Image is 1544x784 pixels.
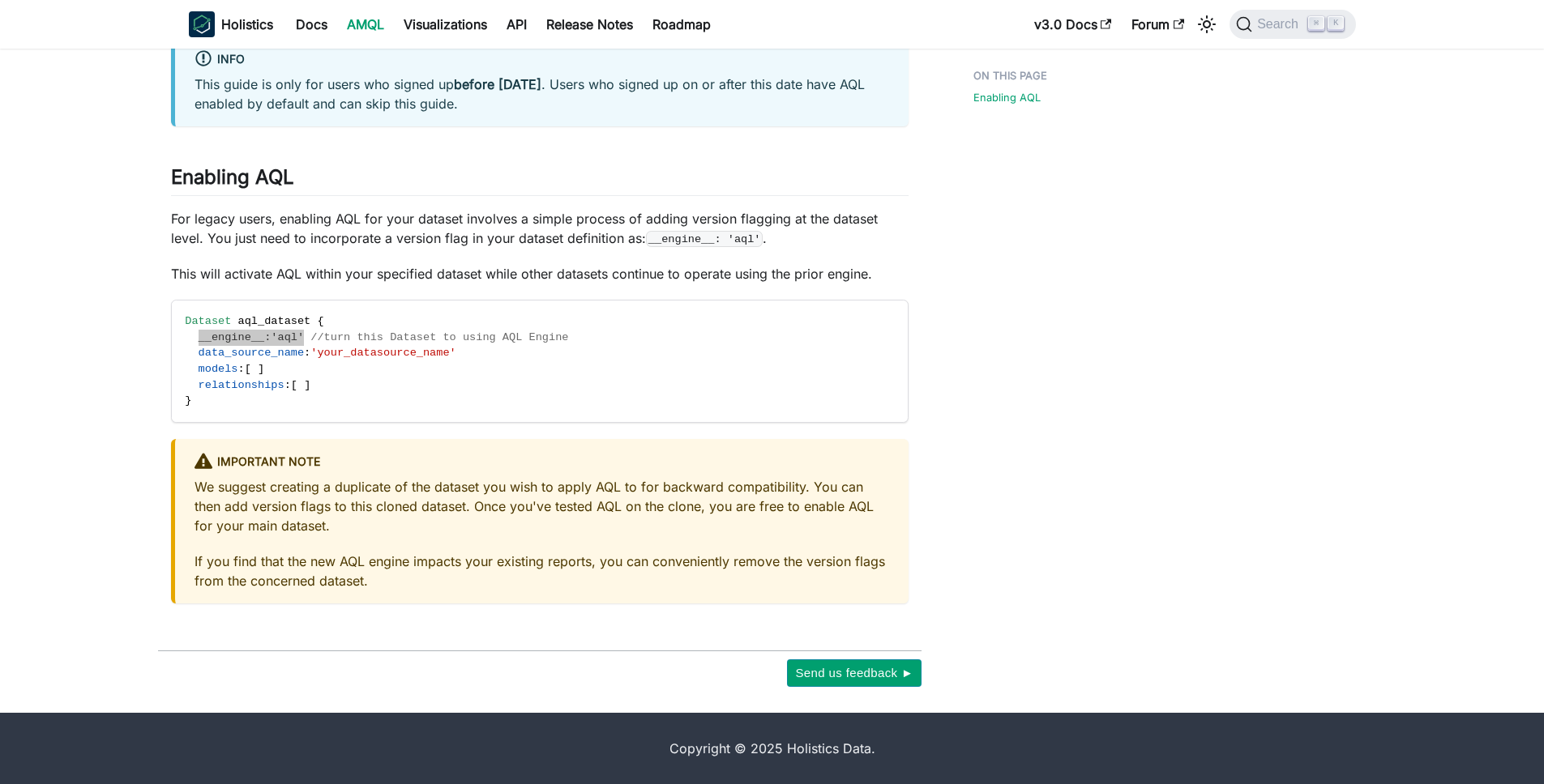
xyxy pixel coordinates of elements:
a: Forum [1122,11,1194,37]
a: Roadmap [643,11,721,37]
img: Holistics [189,11,215,37]
p: For legacy users, enabling AQL for your dataset involves a simple process of adding version flagg... [171,209,909,248]
a: Docs [286,11,337,37]
p: We suggest creating a duplicate of the dataset you wish to apply AQL to for backward compatibilit... [195,477,889,535]
span: __engine__ [199,331,265,343]
button: Switch between dark and light mode (currently light mode) [1194,11,1220,37]
span: : [304,347,310,359]
span: [ [245,363,251,375]
span: } [185,394,191,407]
p: This will activate AQL within your specified dataset while other datasets continue to operate usi... [171,264,909,283]
span: : [284,379,291,391]
span: Send us feedback ► [795,663,913,684]
div: info [195,49,889,70]
span: 'your_datasource_name' [310,347,456,359]
span: data_source_name [199,347,305,359]
a: Release Notes [537,11,643,37]
span: Search [1252,17,1308,32]
kbd: ⌘ [1308,16,1324,31]
div: Important Note [195,452,889,473]
span: [ [291,379,297,391]
h2: Enabling AQL [171,165,909,196]
p: If you find that the new AQL engine impacts your existing reports, you can conveniently remove th... [195,552,889,590]
span: : [264,331,271,343]
strong: before [DATE] [454,76,541,92]
button: Send us feedback ► [787,659,922,687]
span: relationships [199,379,284,391]
span: Dataset [185,315,231,327]
code: __engine__: 'aql' [646,231,763,247]
span: { [317,315,323,327]
b: Holistics [221,15,273,34]
span: : [238,363,245,375]
span: 'aql' [271,331,304,343]
a: Visualizations [394,11,497,37]
a: Enabling AQL [973,90,1041,105]
a: API [497,11,537,37]
a: v3.0 Docs [1024,11,1122,37]
button: Search (Command+K) [1230,10,1355,39]
kbd: K [1328,16,1344,31]
p: This guide is only for users who signed up . Users who signed up on or after this date have AQL e... [195,75,889,113]
span: aql_dataset [238,315,311,327]
span: ] [258,363,264,375]
a: AMQL [337,11,394,37]
span: //turn this Dataset to using AQL Engine [310,331,568,343]
div: Copyright © 2025 Holistics Data. [257,739,1288,758]
span: ] [304,379,310,391]
span: models [199,363,238,375]
a: HolisticsHolistics [189,11,273,37]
